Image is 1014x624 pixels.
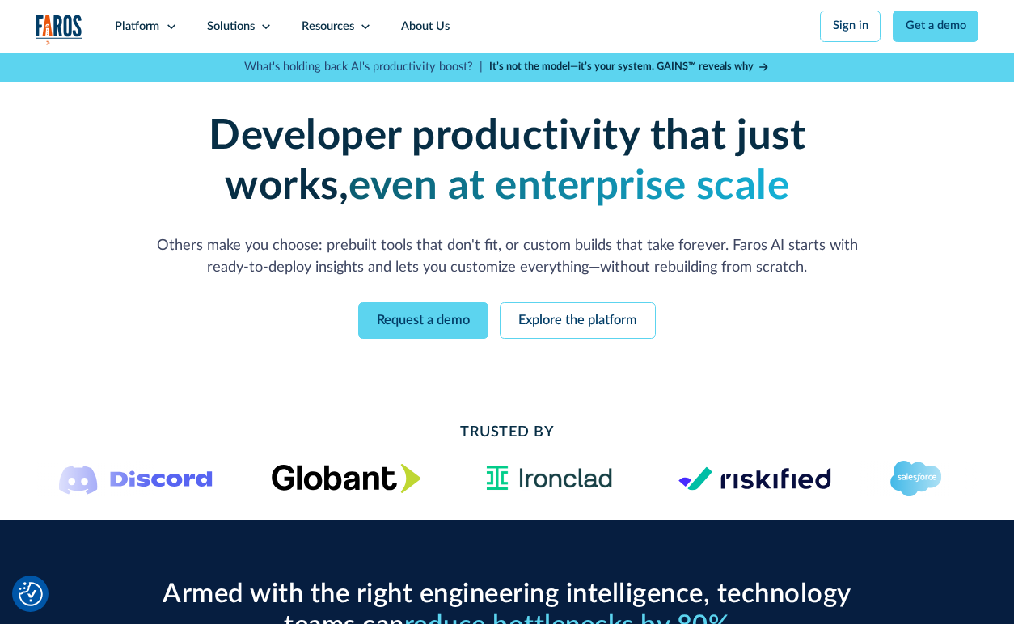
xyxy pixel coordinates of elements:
[154,234,861,279] p: Others make you choose: prebuilt tools that don't fit, or custom builds that take forever. Faros ...
[358,302,488,339] a: Request a demo
[489,61,754,71] strong: It’s not the model—it’s your system. GAINS™ reveals why
[209,116,805,206] strong: Developer productivity that just works,
[244,58,483,76] p: What's holding back AI's productivity boost? |
[480,461,619,496] img: Ironclad Logo
[489,59,770,74] a: It’s not the model—it’s your system. GAINS™ reveals why
[678,466,831,491] img: Logo of the risk management platform Riskified.
[59,462,213,495] img: Logo of the communication platform Discord.
[207,18,255,36] div: Solutions
[500,302,656,339] a: Explore the platform
[820,11,881,41] a: Sign in
[271,463,420,493] img: Globant's logo
[349,166,789,207] strong: even at enterprise scale
[893,11,978,41] a: Get a demo
[36,15,82,45] a: home
[19,582,43,606] img: Revisit consent button
[302,18,354,36] div: Resources
[154,421,861,443] h2: Trusted By
[19,582,43,606] button: Cookie Settings
[36,15,82,45] img: Logo of the analytics and reporting company Faros.
[115,18,159,36] div: Platform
